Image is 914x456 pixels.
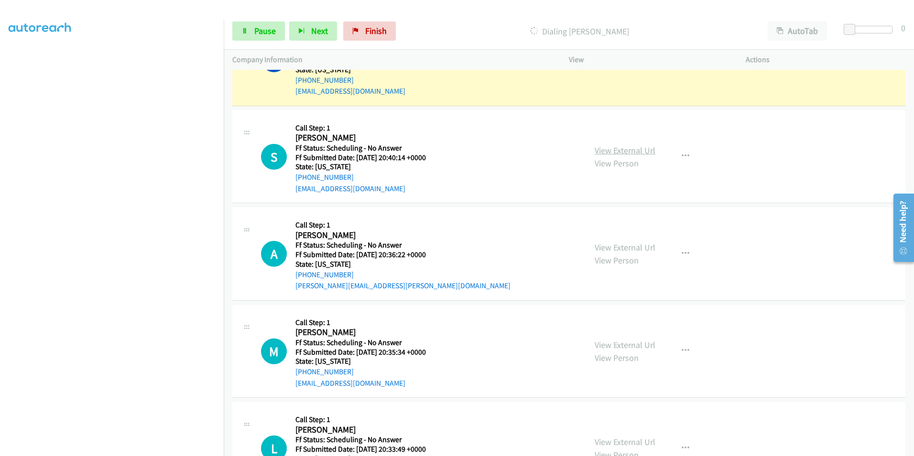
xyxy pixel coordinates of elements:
[295,184,405,193] a: [EMAIL_ADDRESS][DOMAIN_NAME]
[569,54,729,65] p: View
[295,162,438,172] h5: State: [US_STATE]
[295,76,354,85] a: [PHONE_NUMBER]
[232,22,285,41] a: Pause
[295,123,438,133] h5: Call Step: 1
[295,87,405,96] a: [EMAIL_ADDRESS][DOMAIN_NAME]
[295,367,354,376] a: [PHONE_NUMBER]
[295,338,438,347] h5: Ff Status: Scheduling - No Answer
[261,338,287,364] h1: M
[295,327,438,338] h2: [PERSON_NAME]
[295,435,438,445] h5: Ff Status: Scheduling - No Answer
[261,144,287,170] h1: S
[595,436,655,447] a: View External Url
[295,240,511,250] h5: Ff Status: Scheduling - No Answer
[295,415,438,424] h5: Call Step: 1
[295,250,511,260] h5: Ff Submitted Date: [DATE] 20:36:22 +0000
[261,338,287,364] div: The call is yet to be attempted
[295,153,438,163] h5: Ff Submitted Date: [DATE] 20:40:14 +0000
[295,424,438,435] h2: [PERSON_NAME]
[254,25,276,36] span: Pause
[295,347,438,357] h5: Ff Submitted Date: [DATE] 20:35:34 +0000
[768,22,827,41] button: AutoTab
[849,26,892,33] div: Delay between calls (in seconds)
[295,230,438,241] h2: [PERSON_NAME]
[289,22,337,41] button: Next
[295,379,405,388] a: [EMAIL_ADDRESS][DOMAIN_NAME]
[295,260,511,269] h5: State: [US_STATE]
[295,445,438,454] h5: Ff Submitted Date: [DATE] 20:33:49 +0000
[595,242,655,253] a: View External Url
[595,158,639,169] a: View Person
[886,190,914,266] iframe: Resource Center
[746,54,905,65] p: Actions
[295,65,438,75] h5: State: [US_STATE]
[9,0,224,455] iframe: Dialpad
[261,144,287,170] div: The call is yet to be attempted
[295,318,438,327] h5: Call Step: 1
[595,145,655,156] a: View External Url
[295,132,438,143] h2: [PERSON_NAME]
[343,22,396,41] a: Finish
[409,25,751,38] p: Dialing [PERSON_NAME]
[295,220,511,230] h5: Call Step: 1
[595,339,655,350] a: View External Url
[295,270,354,279] a: [PHONE_NUMBER]
[295,173,354,182] a: [PHONE_NUMBER]
[365,25,387,36] span: Finish
[901,22,905,34] div: 0
[595,352,639,363] a: View Person
[295,357,438,366] h5: State: [US_STATE]
[295,143,438,153] h5: Ff Status: Scheduling - No Answer
[311,25,328,36] span: Next
[261,241,287,267] div: The call is yet to be attempted
[232,54,552,65] p: Company Information
[261,241,287,267] h1: A
[595,255,639,266] a: View Person
[295,281,511,290] a: [PERSON_NAME][EMAIL_ADDRESS][PERSON_NAME][DOMAIN_NAME]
